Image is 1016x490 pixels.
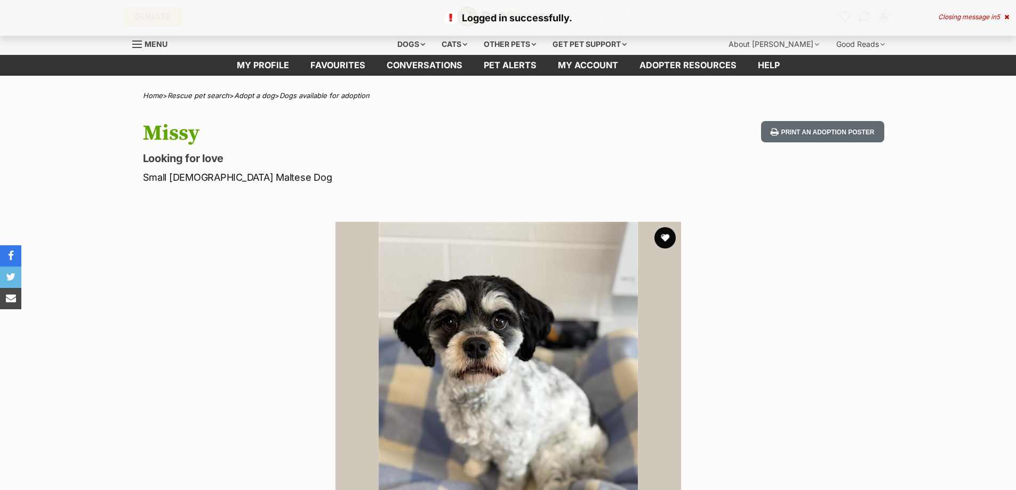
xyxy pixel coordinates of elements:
[747,55,790,76] a: Help
[473,55,547,76] a: Pet alerts
[143,121,594,146] h1: Missy
[300,55,376,76] a: Favourites
[234,91,275,100] a: Adopt a dog
[654,227,676,248] button: favourite
[996,13,1000,21] span: 5
[938,13,1009,21] div: Closing message in
[226,55,300,76] a: My profile
[761,121,884,143] button: Print an adoption poster
[376,55,473,76] a: conversations
[721,34,827,55] div: About [PERSON_NAME]
[476,34,543,55] div: Other pets
[143,151,594,166] p: Looking for love
[143,170,594,184] p: Small [DEMOGRAPHIC_DATA] Maltese Dog
[167,91,229,100] a: Rescue pet search
[279,91,370,100] a: Dogs available for adoption
[145,39,167,49] span: Menu
[390,34,433,55] div: Dogs
[143,91,163,100] a: Home
[829,34,892,55] div: Good Reads
[547,55,629,76] a: My account
[434,34,475,55] div: Cats
[116,92,900,100] div: > > >
[629,55,747,76] a: Adopter resources
[545,34,634,55] div: Get pet support
[132,34,175,53] a: Menu
[11,11,1005,25] p: Logged in successfully.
